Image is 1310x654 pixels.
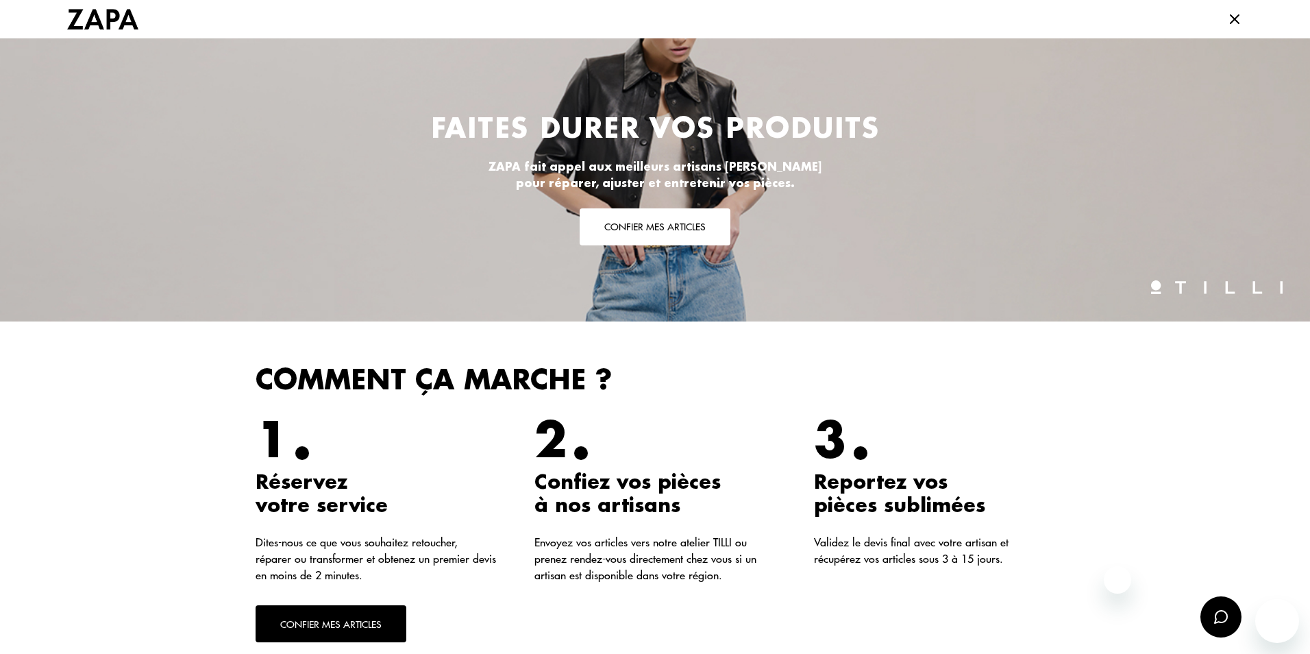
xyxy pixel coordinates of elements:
[256,417,288,465] p: 1
[256,365,1054,396] h2: Comment ça marche ?
[256,534,496,583] p: Dites-nous ce que vous souhaitez retoucher, réparer ou transformer et obtenez un premier devis en...
[814,496,985,516] span: pièces sublimées
[814,473,948,492] span: Reportez vos
[534,473,721,492] span: Confiez vos pièces
[814,534,1054,567] p: Validez le devis final avec votre artisan et récupérez vos articles sous 3 à 15 jours.
[534,534,775,583] p: Envoyez vos articles vers notre atelier TILLI ou prenez rendez-vous directement chez vous si un a...
[534,496,680,516] span: à nos artisans
[534,417,567,465] p: 2
[1104,566,1131,594] iframe: Close message
[814,417,847,465] p: 3
[256,496,388,516] span: votre service
[256,473,347,492] span: Réservez
[1255,599,1299,643] iframe: Button to launch messaging window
